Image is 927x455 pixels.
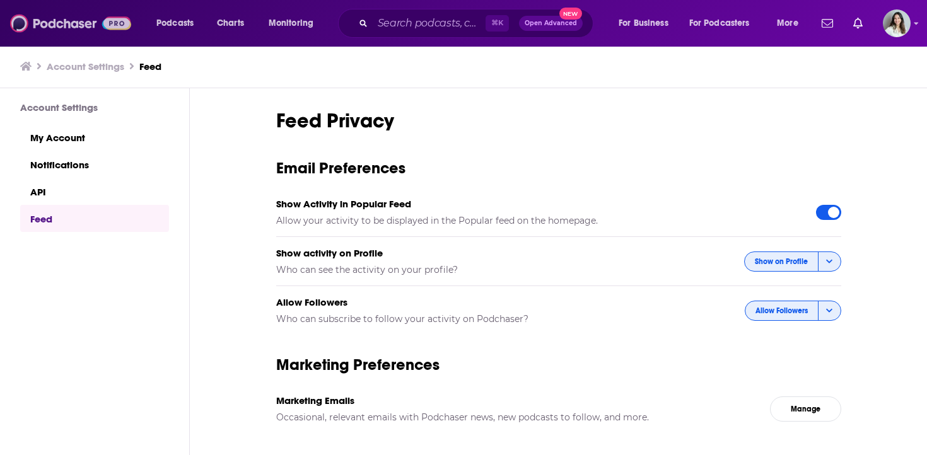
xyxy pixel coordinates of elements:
[777,14,798,32] span: More
[20,151,169,178] a: Notifications
[745,301,841,321] button: Allow Followers
[276,247,734,259] h5: Show activity on Profile
[744,251,841,272] button: Show on Profile
[217,14,244,32] span: Charts
[559,8,582,20] span: New
[276,395,760,406] h5: Marketing Emails
[276,412,760,423] h5: Occasional, relevant emails with Podchaser news, new podcasts to follow, and more.
[276,296,735,308] h5: Allow Followers
[755,307,808,314] span: Allow Followers
[276,108,841,133] h1: Feed Privacy
[276,198,806,210] h5: Show Activity in Popular Feed
[681,13,768,33] button: open menu
[156,14,194,32] span: Podcasts
[519,16,583,31] button: Open AdvancedNew
[260,13,330,33] button: open menu
[276,264,734,275] h5: Who can see the activity on your profile?
[883,9,911,37] button: Show profile menu
[276,355,841,374] h3: Marketing Preferences
[148,13,210,33] button: open menu
[689,14,750,32] span: For Podcasters
[350,9,605,38] div: Search podcasts, credits, & more...
[139,60,161,72] a: Feed
[10,11,131,35] img: Podchaser - Follow, Share and Rate Podcasts
[20,124,169,151] a: My Account
[525,20,577,26] span: Open Advanced
[755,258,808,265] span: Show on Profile
[276,215,806,226] h5: Allow your activity to be displayed in the Popular feed on the homepage.
[47,60,124,72] a: Account Settings
[768,13,814,33] button: open menu
[276,313,735,325] h5: Who can subscribe to follow your activity on Podchaser?
[209,13,252,33] a: Charts
[20,205,169,232] a: Feed
[848,13,868,34] a: Show notifications dropdown
[20,178,169,205] a: API
[610,13,684,33] button: open menu
[486,15,509,32] span: ⌘ K
[770,396,841,422] a: Manage
[883,9,911,37] img: User Profile
[373,13,486,33] input: Search podcasts, credits, & more...
[883,9,911,37] span: Logged in as clara.belmonte
[20,101,169,113] h3: Account Settings
[619,14,668,32] span: For Business
[276,158,841,178] h3: Email Preferences
[269,14,313,32] span: Monitoring
[817,13,838,34] a: Show notifications dropdown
